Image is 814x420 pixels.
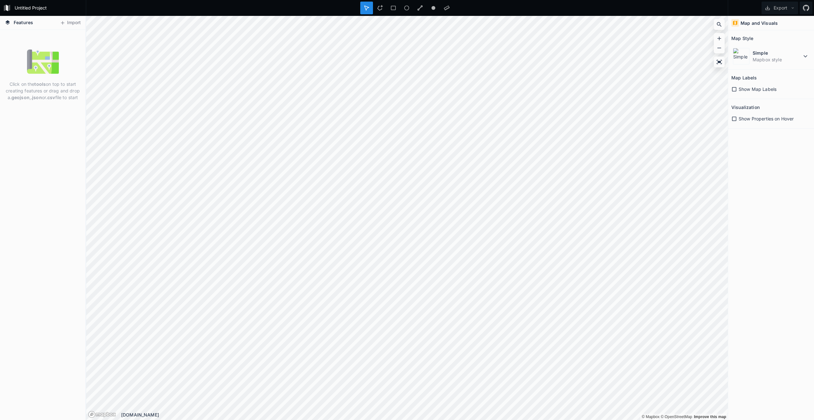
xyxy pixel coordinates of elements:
[739,115,794,122] span: Show Properties on Hover
[733,48,749,64] img: Simple
[10,95,30,100] strong: .geojson
[762,2,798,14] button: Export
[731,33,753,43] h2: Map Style
[753,50,802,56] dt: Simple
[731,102,760,112] h2: Visualization
[88,411,116,418] a: Mapbox logo
[741,20,778,26] h4: Map and Visuals
[121,411,728,418] div: [DOMAIN_NAME]
[5,81,81,101] p: Click on the on top to start creating features or drag and drop a , or file to start
[27,46,59,78] img: empty
[753,56,802,63] dd: Mapbox style
[31,95,42,100] strong: .json
[642,415,659,419] a: Mapbox
[14,19,33,26] span: Features
[46,95,55,100] strong: .csv
[34,81,46,87] strong: tools
[731,73,757,83] h2: Map Labels
[661,415,692,419] a: OpenStreetMap
[694,415,726,419] a: Map feedback
[57,18,84,28] button: Import
[739,86,776,92] span: Show Map Labels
